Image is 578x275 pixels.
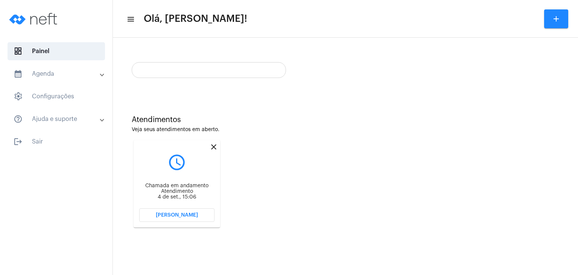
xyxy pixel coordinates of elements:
[14,69,100,78] mat-panel-title: Agenda
[156,212,198,218] span: [PERSON_NAME]
[139,183,214,189] div: Chamada em andamento
[8,42,105,60] span: Painel
[139,194,214,200] div: 4 de set., 15:06
[14,92,23,101] span: sidenav icon
[132,116,559,124] div: Atendimentos
[126,15,134,24] mat-icon: sidenav icon
[132,127,559,133] div: Veja seus atendimentos em aberto.
[14,69,23,78] mat-icon: sidenav icon
[5,110,113,128] mat-expansion-panel-header: sidenav iconAjuda e suporte
[14,137,23,146] mat-icon: sidenav icon
[8,87,105,105] span: Configurações
[139,153,214,172] mat-icon: query_builder
[14,115,100,124] mat-panel-title: Ajuda e suporte
[139,208,214,222] button: [PERSON_NAME]
[139,189,214,194] div: Atendimento
[209,142,218,151] mat-icon: close
[6,4,62,34] img: logo-neft-novo-2.png
[8,133,105,151] span: Sair
[14,115,23,124] mat-icon: sidenav icon
[5,65,113,83] mat-expansion-panel-header: sidenav iconAgenda
[14,47,23,56] span: sidenav icon
[552,14,561,23] mat-icon: add
[144,13,247,25] span: Olá, [PERSON_NAME]!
